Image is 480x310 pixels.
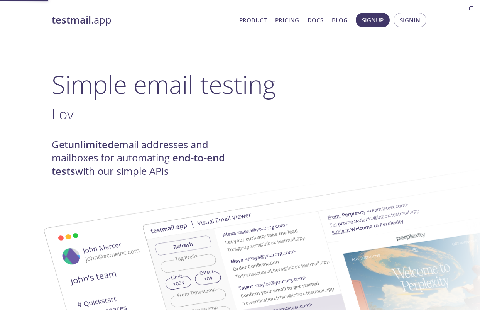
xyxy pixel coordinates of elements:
[52,138,240,178] h4: Get email addresses and mailboxes for automating with our simple APIs
[68,138,114,151] strong: unlimited
[308,15,323,25] a: Docs
[52,69,428,99] h1: Simple email testing
[52,13,91,27] strong: testmail
[394,13,426,27] button: Signin
[52,151,225,178] strong: end-to-end tests
[356,13,390,27] button: Signup
[239,15,267,25] a: Product
[52,104,74,124] span: Lov
[362,15,384,25] span: Signup
[400,15,420,25] span: Signin
[52,14,233,27] a: testmail.app
[332,15,348,25] a: Blog
[275,15,299,25] a: Pricing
